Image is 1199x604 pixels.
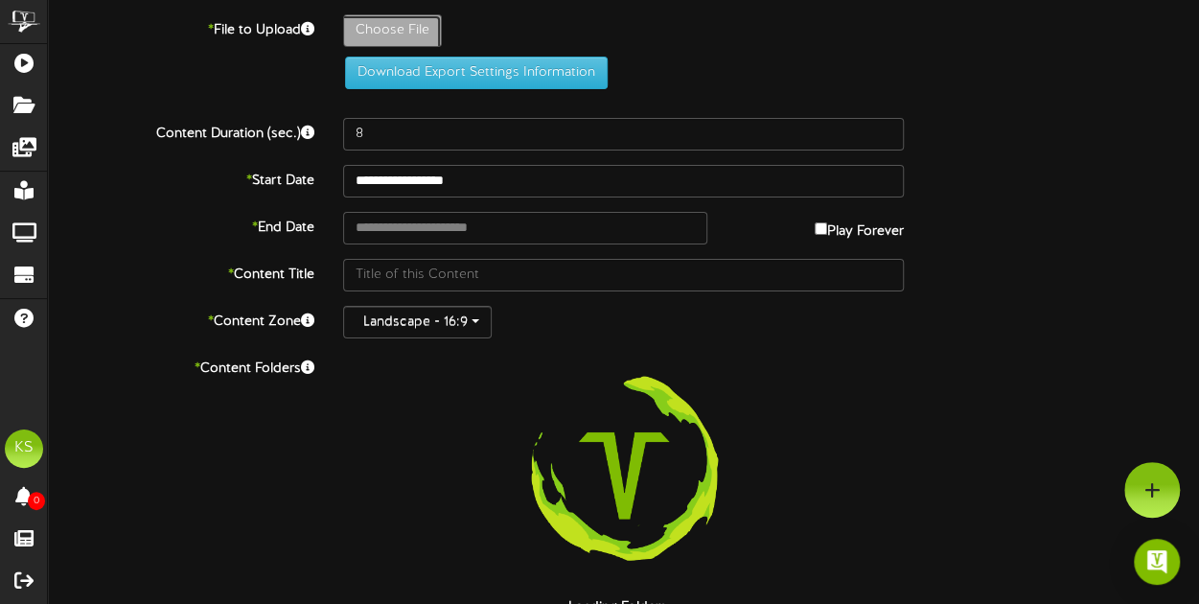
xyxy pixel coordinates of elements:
a: Download Export Settings Information [335,65,608,80]
label: Content Duration (sec.) [34,118,329,144]
button: Landscape - 16:9 [343,306,492,338]
div: Open Intercom Messenger [1134,539,1180,585]
label: Content Folders [34,353,329,379]
label: File to Upload [34,14,329,40]
img: loading-spinner-3.png [501,353,747,598]
label: Play Forever [815,212,904,242]
label: Content Zone [34,306,329,332]
label: Start Date [34,165,329,191]
span: 0 [28,492,45,510]
label: End Date [34,212,329,238]
input: Title of this Content [343,259,905,291]
button: Download Export Settings Information [345,57,608,89]
label: Content Title [34,259,329,285]
div: KS [5,430,43,468]
input: Play Forever [815,222,827,235]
